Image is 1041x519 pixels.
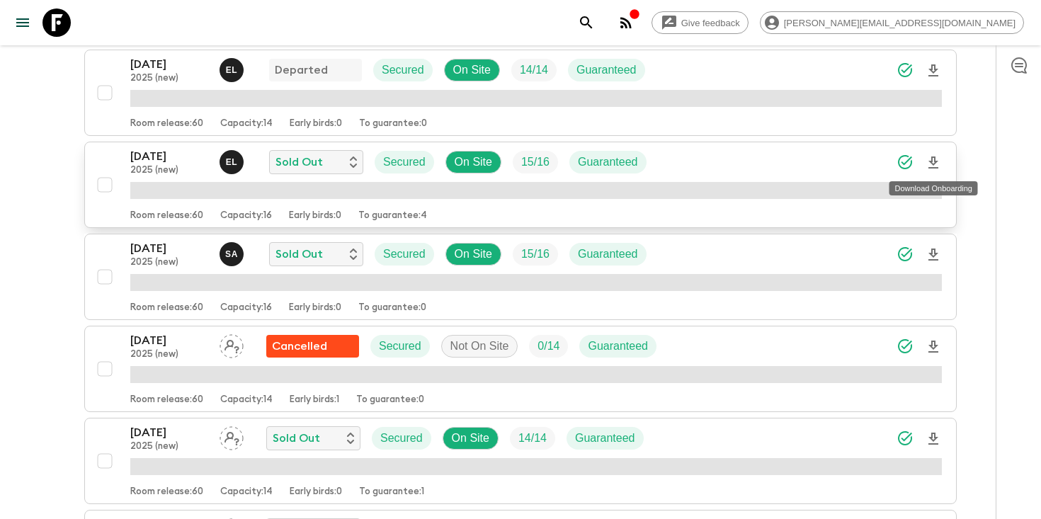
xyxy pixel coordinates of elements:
[130,118,203,130] p: Room release: 60
[220,486,273,498] p: Capacity: 14
[450,338,509,355] p: Not On Site
[529,335,568,358] div: Trip Fill
[275,246,323,263] p: Sold Out
[275,154,323,171] p: Sold Out
[266,335,359,358] div: Flash Pack cancellation
[220,302,272,314] p: Capacity: 16
[578,154,638,171] p: Guaranteed
[576,62,637,79] p: Guaranteed
[925,338,942,355] svg: Download Onboarding
[84,418,957,504] button: [DATE]2025 (new)Assign pack leaderSold OutSecuredOn SiteTrip FillGuaranteedRoom release:60Capacit...
[925,62,942,79] svg: Download Onboarding
[925,246,942,263] svg: Download Onboarding
[443,427,499,450] div: On Site
[272,338,327,355] p: Cancelled
[130,486,203,498] p: Room release: 60
[358,302,426,314] p: To guarantee: 0
[760,11,1024,34] div: [PERSON_NAME][EMAIL_ADDRESS][DOMAIN_NAME]
[445,243,501,266] div: On Site
[897,430,914,447] svg: Synced Successfully
[130,332,208,349] p: [DATE]
[375,243,434,266] div: Secured
[897,246,914,263] svg: Synced Successfully
[130,302,203,314] p: Room release: 60
[370,335,430,358] div: Secured
[572,8,601,37] button: search adventures
[452,430,489,447] p: On Site
[889,181,978,195] div: Download Onboarding
[290,486,342,498] p: Early birds: 0
[578,246,638,263] p: Guaranteed
[383,154,426,171] p: Secured
[220,394,273,406] p: Capacity: 14
[382,62,424,79] p: Secured
[290,118,342,130] p: Early birds: 0
[220,154,246,166] span: Eleonora Longobardi
[220,118,273,130] p: Capacity: 14
[275,62,328,79] p: Departed
[220,430,244,442] span: Assign pack leader
[220,338,244,350] span: Assign pack leader
[130,165,208,176] p: 2025 (new)
[383,246,426,263] p: Secured
[130,56,208,73] p: [DATE]
[130,441,208,452] p: 2025 (new)
[575,430,635,447] p: Guaranteed
[520,62,548,79] p: 14 / 14
[453,62,491,79] p: On Site
[130,210,203,222] p: Room release: 60
[441,335,518,358] div: Not On Site
[226,156,238,168] p: E L
[510,427,555,450] div: Trip Fill
[130,73,208,84] p: 2025 (new)
[897,338,914,355] svg: Synced Successfully
[273,430,320,447] p: Sold Out
[290,394,339,406] p: Early birds: 1
[130,257,208,268] p: 2025 (new)
[84,142,957,228] button: [DATE]2025 (new)Eleonora LongobardiSold OutSecuredOn SiteTrip FillGuaranteedRoom release:60Capaci...
[359,486,424,498] p: To guarantee: 1
[84,50,957,136] button: [DATE]2025 (new)Eleonora LongobardiDepartedSecuredOn SiteTrip FillGuaranteedRoom release:60Capaci...
[375,151,434,173] div: Secured
[925,154,942,171] svg: Download Onboarding
[130,424,208,441] p: [DATE]
[130,240,208,257] p: [DATE]
[220,210,272,222] p: Capacity: 16
[225,249,238,260] p: S A
[356,394,424,406] p: To guarantee: 0
[359,118,427,130] p: To guarantee: 0
[130,394,203,406] p: Room release: 60
[220,150,246,174] button: EL
[373,59,433,81] div: Secured
[444,59,500,81] div: On Site
[220,62,246,74] span: Eleonora Longobardi
[289,302,341,314] p: Early birds: 0
[513,243,558,266] div: Trip Fill
[130,349,208,360] p: 2025 (new)
[84,234,957,320] button: [DATE]2025 (new)Simona AlbaneseSold OutSecuredOn SiteTrip FillGuaranteedRoom release:60Capacity:1...
[379,338,421,355] p: Secured
[289,210,341,222] p: Early birds: 0
[897,154,914,171] svg: Synced Successfully
[380,430,423,447] p: Secured
[220,242,246,266] button: SA
[84,326,957,412] button: [DATE]2025 (new)Assign pack leaderFlash Pack cancellationSecuredNot On SiteTrip FillGuaranteedRoo...
[521,246,550,263] p: 15 / 16
[521,154,550,171] p: 15 / 16
[673,18,748,28] span: Give feedback
[518,430,547,447] p: 14 / 14
[372,427,431,450] div: Secured
[925,430,942,447] svg: Download Onboarding
[513,151,558,173] div: Trip Fill
[8,8,37,37] button: menu
[130,148,208,165] p: [DATE]
[358,210,427,222] p: To guarantee: 4
[776,18,1023,28] span: [PERSON_NAME][EMAIL_ADDRESS][DOMAIN_NAME]
[455,246,492,263] p: On Site
[897,62,914,79] svg: Synced Successfully
[652,11,749,34] a: Give feedback
[511,59,557,81] div: Trip Fill
[220,246,246,258] span: Simona Albanese
[455,154,492,171] p: On Site
[588,338,648,355] p: Guaranteed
